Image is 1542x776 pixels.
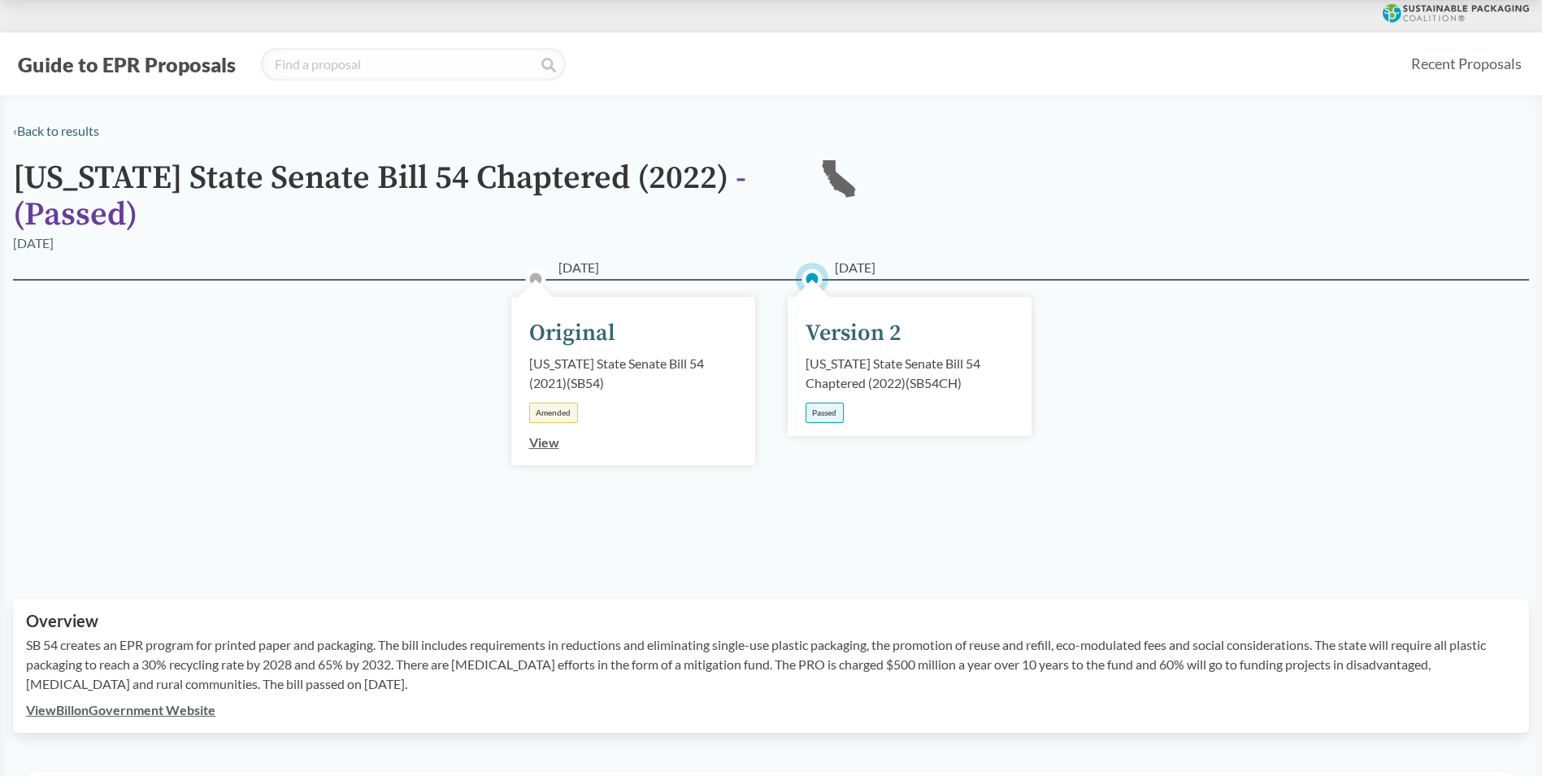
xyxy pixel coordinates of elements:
span: [DATE] [558,258,599,277]
div: [US_STATE] State Senate Bill 54 (2021) ( SB54 ) [529,354,737,393]
span: - ( Passed ) [13,158,746,235]
div: Original [529,316,615,351]
a: ViewBillonGovernment Website [26,702,215,717]
input: Find a proposal [261,48,566,81]
h1: [US_STATE] State Senate Bill 54 Chaptered (2022) [13,160,793,233]
button: Guide to EPR Proposals [13,51,241,77]
a: View [529,434,559,450]
div: [DATE] [13,233,54,253]
div: Version 2 [806,316,901,351]
a: ‹Back to results [13,123,99,138]
h2: Overview [26,612,1516,630]
div: [US_STATE] State Senate Bill 54 Chaptered (2022) ( SB54CH ) [806,354,1014,393]
p: SB 54 creates an EPR program for printed paper and packaging. The bill includes requirements in r... [26,635,1516,694]
span: [DATE] [835,258,875,277]
div: Amended [529,403,578,423]
div: Passed [806,403,844,423]
a: Recent Proposals [1404,46,1529,82]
